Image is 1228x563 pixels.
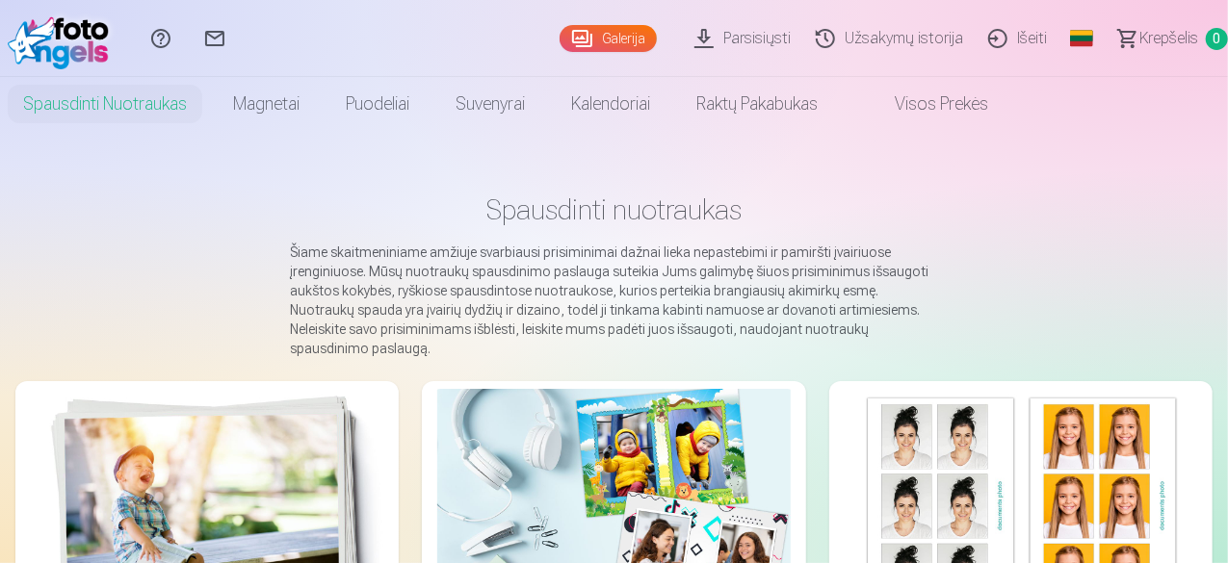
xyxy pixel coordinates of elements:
[1206,28,1228,50] span: 0
[210,77,323,131] a: Magnetai
[8,8,118,69] img: /fa2
[323,77,432,131] a: Puodeliai
[291,243,938,358] p: Šiame skaitmeniniame amžiuje svarbiausi prisiminimai dažnai lieka nepastebimi ir pamiršti įvairiu...
[31,192,1197,227] h1: Spausdinti nuotraukas
[432,77,548,131] a: Suvenyrai
[841,77,1011,131] a: Visos prekės
[548,77,673,131] a: Kalendoriai
[560,25,657,52] a: Galerija
[673,77,841,131] a: Raktų pakabukas
[1139,27,1198,50] span: Krepšelis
